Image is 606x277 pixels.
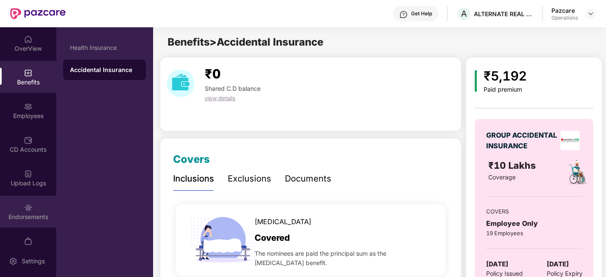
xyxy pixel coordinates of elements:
[488,160,538,171] span: ₹10 Lakhs
[228,172,271,185] div: Exclusions
[255,216,311,227] span: [MEDICAL_DATA]
[24,203,32,212] img: svg+xml;base64,PHN2ZyBpZD0iRW5kb3JzZW1lbnRzIiB4bWxucz0iaHR0cDovL3d3dy53My5vcmcvMjAwMC9zdmciIHdpZH...
[10,8,66,19] img: New Pazcare Logo
[205,95,235,101] span: view details
[205,85,261,92] span: Shared C.D balance
[173,151,210,167] div: Covers
[484,66,527,86] div: ₹5,192
[9,257,17,265] img: svg+xml;base64,PHN2ZyBpZD0iU2V0dGluZy0yMHgyMCIgeG1sbnM9Imh0dHA6Ly93d3cudzMub3JnLzIwMDAvc3ZnIiB3aW...
[70,44,139,51] div: Health Insurance
[24,136,32,144] img: svg+xml;base64,PHN2ZyBpZD0iQ0RfQWNjb3VudHMiIGRhdGEtbmFtZT0iQ0QgQWNjb3VudHMiIHhtbG5zPSJodHRwOi8vd3...
[399,10,408,19] img: svg+xml;base64,PHN2ZyBpZD0iSGVscC0zMngzMiIgeG1sbnM9Imh0dHA6Ly93d3cudzMub3JnLzIwMDAvc3ZnIiB3aWR0aD...
[488,173,516,181] span: Coverage
[484,86,527,93] div: Paid premium
[486,259,508,269] span: [DATE]
[255,249,435,268] span: The nominees are paid the principal sum as the [MEDICAL_DATA] benefit.
[168,36,323,48] span: Benefits > Accidental Insurance
[285,172,331,185] div: Documents
[205,66,220,81] span: ₹0
[187,204,259,276] img: icon
[551,14,578,21] div: Operations
[24,237,32,245] img: svg+xml;base64,PHN2ZyBpZD0iTXlfT3JkZXJzIiBkYXRhLW5hbWU9Ik15IE9yZGVycyIgeG1sbnM9Imh0dHA6Ly93d3cudz...
[24,170,32,178] img: svg+xml;base64,PHN2ZyBpZD0iVXBsb2FkX0xvZ3MiIGRhdGEtbmFtZT0iVXBsb2FkIExvZ3MiIHhtbG5zPSJodHRwOi8vd3...
[173,172,214,185] div: Inclusions
[24,102,32,111] img: svg+xml;base64,PHN2ZyBpZD0iRW1wbG95ZWVzIiB4bWxucz0iaHR0cDovL3d3dy53My5vcmcvMjAwMC9zdmciIHdpZHRoPS...
[564,158,592,186] img: policyIcon
[70,66,139,74] div: Accidental Insurance
[486,130,558,151] div: GROUP ACCIDENTAL INSURANCE
[461,9,467,19] span: A
[19,257,47,265] div: Settings
[24,35,32,43] img: svg+xml;base64,PHN2ZyBpZD0iSG9tZSIgeG1sbnM9Imh0dHA6Ly93d3cudzMub3JnLzIwMDAvc3ZnIiB3aWR0aD0iMjAiIG...
[475,70,477,92] img: icon
[546,259,568,269] span: [DATE]
[411,10,432,17] div: Get Help
[486,218,582,229] div: Employee Only
[24,69,32,77] img: svg+xml;base64,PHN2ZyBpZD0iQmVuZWZpdHMiIHhtbG5zPSJodHRwOi8vd3d3LnczLm9yZy8yMDAwL3N2ZyIgd2lkdGg9Ij...
[551,6,578,14] div: Pazcare
[486,207,582,216] div: COVERS
[587,10,594,17] img: svg+xml;base64,PHN2ZyBpZD0iRHJvcGRvd24tMzJ4MzIiIHhtbG5zPSJodHRwOi8vd3d3LnczLm9yZy8yMDAwL3N2ZyIgd2...
[560,131,580,150] img: insurerLogo
[167,69,194,97] img: download
[486,229,582,237] div: 19 Employees
[255,231,290,245] span: Covered
[474,10,534,18] div: ALTERNATE REAL ESTATE EXPERIENCES PRIVATE LIMITED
